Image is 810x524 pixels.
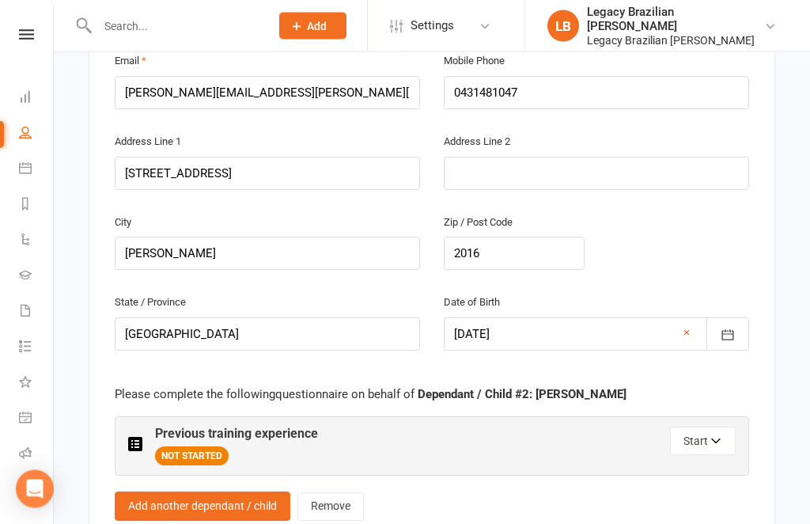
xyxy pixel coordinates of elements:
[587,33,764,47] div: Legacy Brazilian [PERSON_NAME]
[115,295,186,312] label: State / Province
[155,427,318,442] h3: Previous training experience
[279,13,346,40] button: Add
[115,215,131,232] label: City
[19,401,55,437] a: General attendance kiosk mode
[19,188,55,223] a: Reports
[307,20,327,32] span: Add
[19,81,55,116] a: Dashboard
[19,152,55,188] a: Calendar
[418,388,626,402] strong: Dependant / Child #2: [PERSON_NAME]
[444,54,505,70] label: Mobile Phone
[297,493,364,522] a: Remove
[19,437,55,473] a: Roll call kiosk mode
[587,5,764,33] div: Legacy Brazilian [PERSON_NAME]
[444,295,500,312] label: Date of Birth
[93,15,259,37] input: Search...
[411,8,454,44] span: Settings
[547,10,579,42] div: LB
[683,324,690,343] a: ×
[444,215,513,232] label: Zip / Post Code
[115,492,290,521] a: Add another dependant / child
[115,54,146,70] label: Email
[19,366,55,401] a: What's New
[155,447,229,466] span: NOT STARTED
[670,427,736,456] button: Start
[16,470,54,508] div: Open Intercom Messenger
[444,135,510,151] label: Address Line 2
[19,116,55,152] a: People
[115,385,749,404] p: Please complete the following questionnaire on behalf of
[115,135,181,151] label: Address Line 1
